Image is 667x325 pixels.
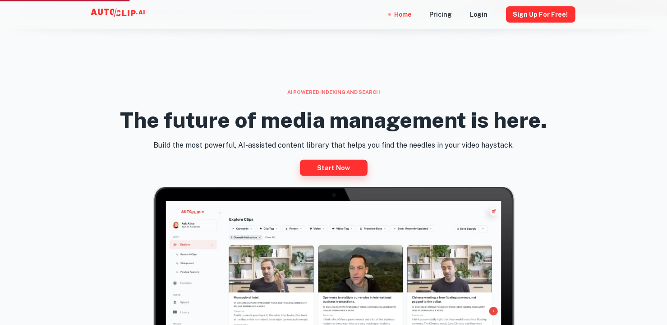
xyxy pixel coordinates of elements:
[74,140,593,151] p: Build the most powerful, AI-assisted content library that helps you find the needles in your vide...
[300,160,368,176] a: Start now
[506,6,575,23] button: Sign Up for free!
[120,107,547,133] h2: The future of media management is here.
[74,88,593,96] div: AI powered indexing and search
